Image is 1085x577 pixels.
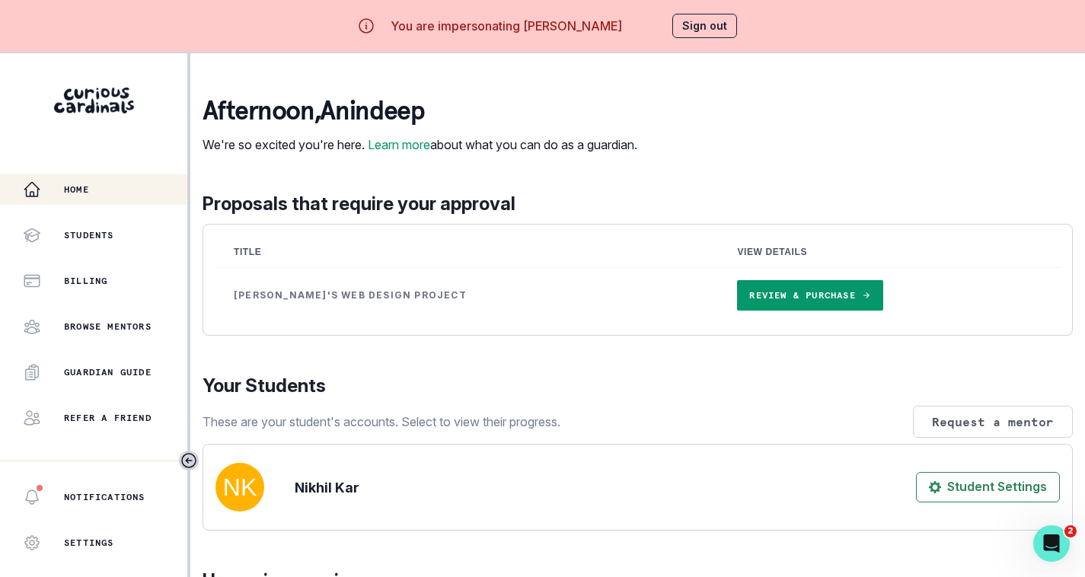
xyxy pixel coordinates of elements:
[64,275,107,287] p: Billing
[203,96,637,126] p: afternoon , Anindeep
[1033,525,1070,562] iframe: Intercom live chat
[203,372,1073,400] p: Your Students
[295,477,359,498] p: Nikhil Kar
[203,190,1073,218] p: Proposals that require your approval
[203,135,637,154] p: We're so excited you're here. about what you can do as a guardian.
[391,17,622,35] p: You are impersonating [PERSON_NAME]
[64,491,145,503] p: Notifications
[672,14,737,38] button: Sign out
[368,137,430,152] a: Learn more
[913,406,1073,438] button: Request a mentor
[64,366,152,378] p: Guardian Guide
[737,280,882,311] a: Review & Purchase
[215,463,264,512] img: svg
[54,88,134,113] img: Curious Cardinals Logo
[215,268,719,324] td: [PERSON_NAME]'s Web Design Project
[215,237,719,268] th: Title
[179,451,199,470] button: Toggle sidebar
[64,183,89,196] p: Home
[1064,525,1077,537] span: 2
[64,412,152,424] p: Refer a friend
[64,537,114,549] p: Settings
[916,472,1060,502] button: Student Settings
[719,237,1060,268] th: View Details
[64,320,152,333] p: Browse Mentors
[203,413,560,431] p: These are your student's accounts. Select to view their progress.
[64,229,114,241] p: Students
